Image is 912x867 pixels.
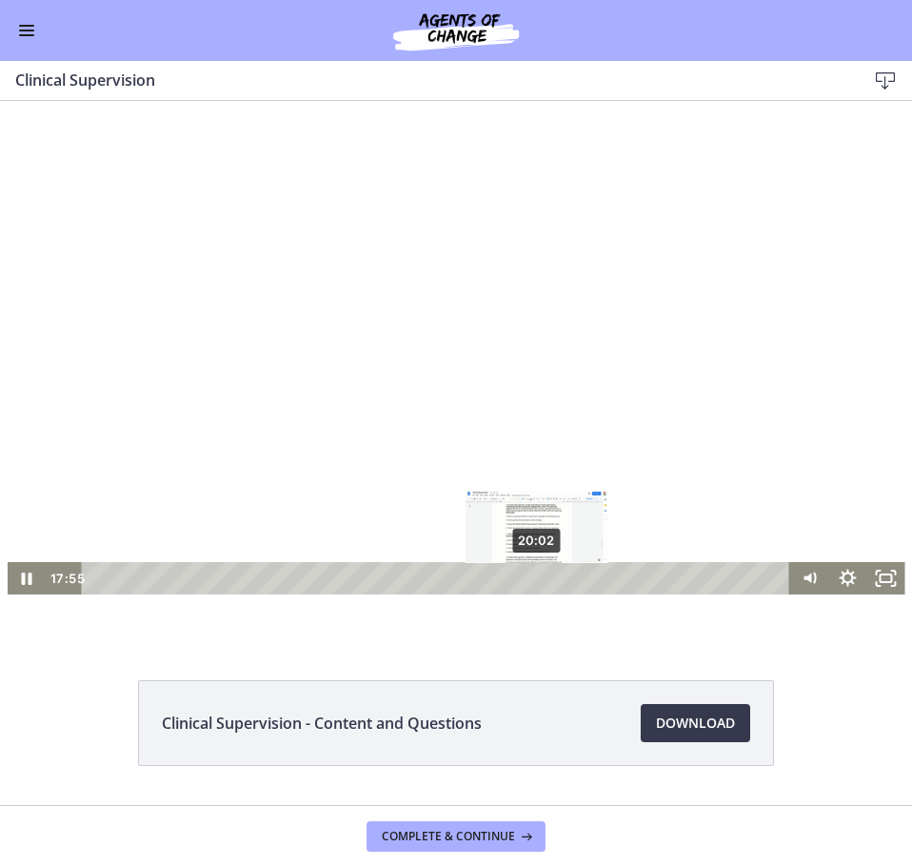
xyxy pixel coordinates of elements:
span: Download [656,712,735,735]
button: Fullscreen [867,461,905,494]
button: Mute [791,461,829,494]
button: Complete & continue [367,821,545,852]
span: Complete & continue [382,829,515,844]
button: Enable menu [15,19,38,42]
a: Download [641,704,750,742]
button: Pause [8,461,46,494]
img: Agents of Change Social Work Test Prep [342,8,570,53]
button: Show settings menu [829,461,867,494]
span: Clinical Supervision - Content and Questions [162,712,482,735]
h3: Clinical Supervision [15,69,836,91]
div: Playbar [96,461,782,494]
